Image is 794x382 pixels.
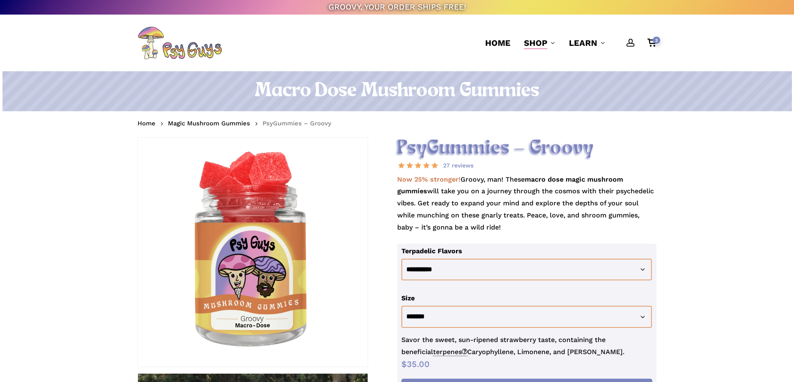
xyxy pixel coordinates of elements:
[401,334,653,358] p: Savor the sweet, sun-ripened strawberry taste, containing the beneficial Caryophyllene, Limonene,...
[647,38,656,47] a: Cart
[397,137,657,160] h2: PsyGummies – Groovy
[569,37,606,49] a: Learn
[138,80,656,103] h1: Macro Dose Mushroom Gummies
[478,15,656,71] nav: Main Menu
[485,38,511,48] span: Home
[401,359,407,369] span: $
[401,247,462,255] label: Terpadelic Flavors
[524,37,556,49] a: Shop
[653,37,660,44] span: 3
[524,38,547,48] span: Shop
[569,38,597,48] span: Learn
[168,119,250,127] a: Magic Mushroom Gummies
[401,359,430,369] bdi: 35.00
[485,37,511,49] a: Home
[263,120,331,127] span: PsyGummies – Groovy
[138,26,222,60] img: PsyGuys
[401,294,415,302] label: Size
[397,175,461,183] strong: Now 25% stronger!
[397,174,657,244] p: Groovy, man! These will take you on a journey through the cosmos with their psychedelic vibes. Ge...
[138,119,155,127] a: Home
[433,348,467,356] span: terpenes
